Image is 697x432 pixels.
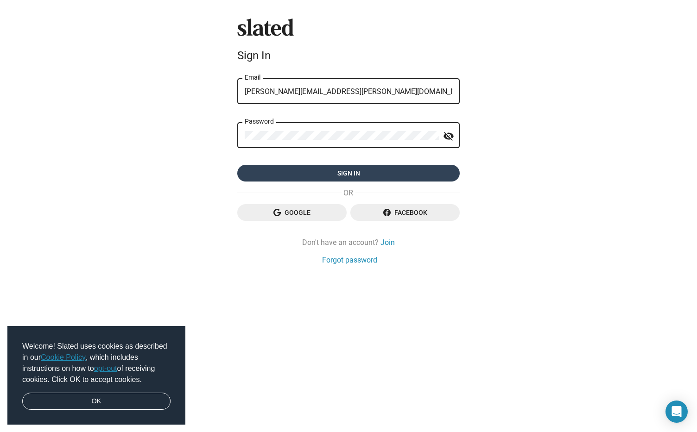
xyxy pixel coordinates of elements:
[237,204,347,221] button: Google
[358,204,452,221] span: Facebook
[22,341,171,385] span: Welcome! Slated uses cookies as described in our , which includes instructions on how to of recei...
[237,19,460,66] sl-branding: Sign In
[665,401,688,423] div: Open Intercom Messenger
[380,238,395,247] a: Join
[322,255,377,265] a: Forgot password
[237,165,460,182] button: Sign in
[350,204,460,221] button: Facebook
[237,238,460,247] div: Don't have an account?
[439,127,458,145] button: Show password
[7,326,185,425] div: cookieconsent
[245,204,339,221] span: Google
[22,393,171,410] a: dismiss cookie message
[237,49,460,62] div: Sign In
[41,353,86,361] a: Cookie Policy
[94,364,117,372] a: opt-out
[443,129,454,144] mat-icon: visibility_off
[245,165,452,182] span: Sign in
